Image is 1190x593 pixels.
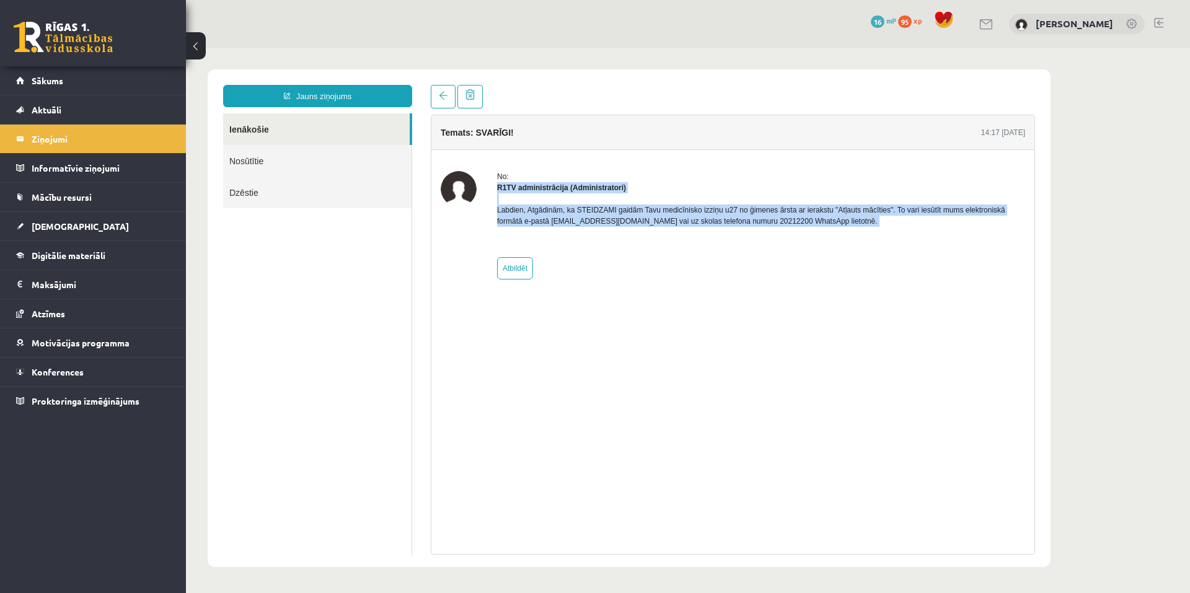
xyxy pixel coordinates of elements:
a: Jauns ziņojums [37,37,226,59]
span: Konferences [32,366,84,377]
div: No: [311,123,839,134]
span: 16 [871,15,884,28]
a: Atbildēt [311,209,347,232]
span: 95 [898,15,912,28]
span: [DEMOGRAPHIC_DATA] [32,221,129,232]
span: Mācību resursi [32,191,92,203]
a: Digitālie materiāli [16,241,170,270]
strong: R1TV administrācija (Administratori) [311,136,440,144]
a: Informatīvie ziņojumi [16,154,170,182]
a: Proktoringa izmēģinājums [16,387,170,415]
legend: Maksājumi [32,270,170,299]
span: Atzīmes [32,308,65,319]
a: Atzīmes [16,299,170,328]
div: 14:17 [DATE] [795,79,839,90]
span: mP [886,15,896,25]
a: 95 xp [898,15,928,25]
a: Konferences [16,358,170,386]
a: Ienākošie [37,66,224,97]
a: Ziņojumi [16,125,170,153]
span: xp [914,15,922,25]
span: Motivācijas programma [32,337,130,348]
a: [DEMOGRAPHIC_DATA] [16,212,170,240]
span: Proktoringa izmēģinājums [32,395,139,406]
span: Labdien, Atgādinām, ka STEIDZAMI gaidām Tavu medicīnisko izziņu u27 no ģimenes ārsta ar ierakstu ... [311,158,819,178]
legend: Informatīvie ziņojumi [32,154,170,182]
a: Rīgas 1. Tālmācības vidusskola [14,22,113,53]
img: R1TV administrācija [255,123,291,159]
a: Maksājumi [16,270,170,299]
span: Aktuāli [32,104,61,115]
a: 16 mP [871,15,896,25]
a: Sākums [16,66,170,95]
legend: Ziņojumi [32,125,170,153]
h4: Temats: SVARĪGI! [255,80,328,90]
img: Ilia Ganebnyi [1015,19,1028,31]
span: Sākums [32,75,63,86]
a: [PERSON_NAME] [1036,17,1113,30]
a: Dzēstie [37,129,226,160]
a: Motivācijas programma [16,328,170,357]
span: Digitālie materiāli [32,250,105,261]
a: Aktuāli [16,95,170,124]
a: Mācību resursi [16,183,170,211]
a: Nosūtītie [37,97,226,129]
